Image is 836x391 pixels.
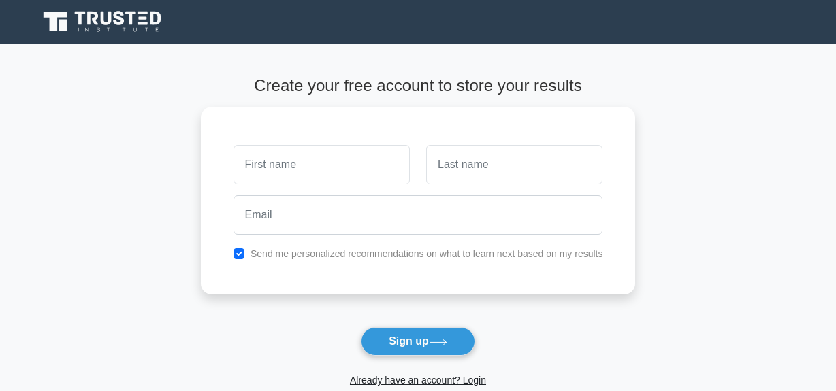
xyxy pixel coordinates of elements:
button: Sign up [361,327,475,356]
input: First name [234,145,410,184]
h4: Create your free account to store your results [201,76,636,96]
a: Already have an account? Login [350,375,486,386]
label: Send me personalized recommendations on what to learn next based on my results [251,248,603,259]
input: Last name [426,145,602,184]
input: Email [234,195,603,235]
